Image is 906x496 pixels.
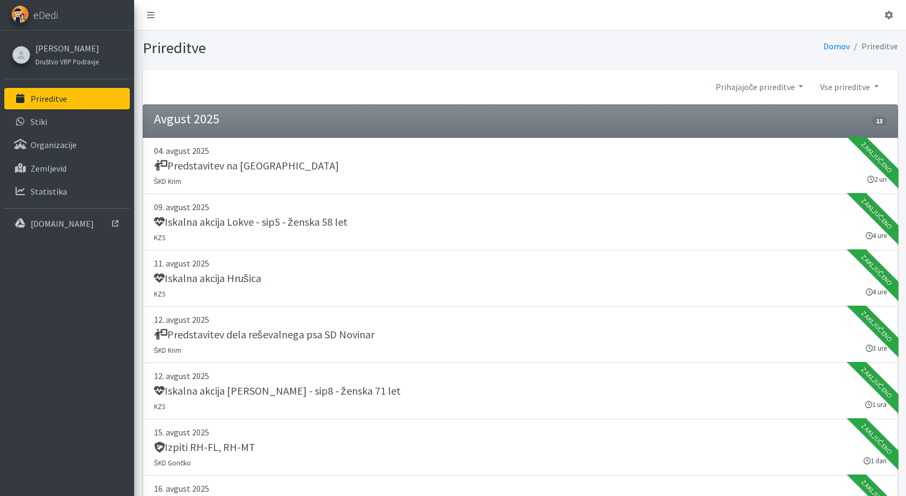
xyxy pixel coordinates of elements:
small: KZS [154,402,165,411]
li: Prireditve [850,39,898,54]
small: KZS [154,233,165,242]
a: Stiki [4,111,130,132]
a: Zemljevid [4,158,130,179]
h4: Avgust 2025 [154,112,219,127]
p: Statistika [31,186,67,197]
h5: Iskalna akcija Lokve - sip5 - ženska 58 let [154,216,348,228]
h1: Prireditve [143,39,517,57]
span: eDedi [33,7,58,23]
a: Prihajajoče prireditve [707,76,812,98]
p: Prireditve [31,93,67,104]
img: eDedi [11,5,29,23]
p: Organizacije [31,139,77,150]
a: 15. avgust 2025 Izpiti RH-FL, RH-MT ŠKD Goričko 1 dan Zaključeno [143,419,898,476]
p: 16. avgust 2025 [154,482,887,495]
p: 15. avgust 2025 [154,426,887,439]
p: Zemljevid [31,163,67,174]
a: Organizacije [4,134,130,156]
p: Stiki [31,116,47,127]
small: Društvo VRP Podravje [35,57,99,66]
p: 12. avgust 2025 [154,369,887,382]
small: KZS [154,290,165,298]
a: [PERSON_NAME] [35,42,99,55]
a: 12. avgust 2025 Predstavitev dela reševalnega psa SD Novinar ŠKD Krim 3 ure Zaključeno [143,307,898,363]
a: 12. avgust 2025 Iskalna akcija [PERSON_NAME] - sip8 - ženska 71 let KZS 1 ura Zaključeno [143,363,898,419]
span: 13 [872,116,886,126]
a: Vse prireditve [812,76,887,98]
a: Domov [823,41,850,51]
h5: Izpiti RH-FL, RH-MT [154,441,255,454]
p: 12. avgust 2025 [154,313,887,326]
p: 09. avgust 2025 [154,201,887,213]
a: Statistika [4,181,130,202]
small: ŠKD Krim [154,346,182,354]
a: Društvo VRP Podravje [35,55,99,68]
a: 11. avgust 2025 Iskalna akcija Hrušica KZS 4 ure Zaključeno [143,250,898,307]
p: 04. avgust 2025 [154,144,887,157]
a: 04. avgust 2025 Predstavitev na [GEOGRAPHIC_DATA] ŠKD Krim 2 uri Zaključeno [143,138,898,194]
h5: Predstavitev na [GEOGRAPHIC_DATA] [154,159,339,172]
small: ŠKD Goričko [154,458,191,467]
a: [DOMAIN_NAME] [4,213,130,234]
small: ŠKD Krim [154,177,182,186]
a: Prireditve [4,88,130,109]
h5: Iskalna akcija Hrušica [154,272,261,285]
p: 11. avgust 2025 [154,257,887,270]
h5: Predstavitev dela reševalnega psa SD Novinar [154,328,374,341]
a: 09. avgust 2025 Iskalna akcija Lokve - sip5 - ženska 58 let KZS 4 ure Zaključeno [143,194,898,250]
p: [DOMAIN_NAME] [31,218,94,229]
h5: Iskalna akcija [PERSON_NAME] - sip8 - ženska 71 let [154,384,401,397]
